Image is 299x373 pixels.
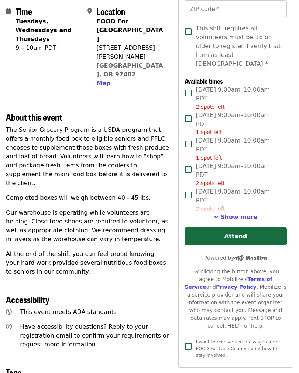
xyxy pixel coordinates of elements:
[196,111,281,136] span: [DATE] 9:00am–10:00am PDT
[196,129,222,135] span: 1 spot left
[87,8,92,15] i: map-marker-alt icon
[216,284,257,290] a: Privacy Policy
[6,293,49,306] span: Accessibility
[96,62,163,78] a: [GEOGRAPHIC_DATA], OR 97402
[96,80,110,87] span: Map
[6,323,12,330] i: question-circle icon
[6,208,169,244] p: Our warehouse is operating while volunteers are helping. Close toed shoes are required to volunte...
[96,18,163,42] strong: FOOD For [GEOGRAPHIC_DATA]
[6,194,169,202] p: Completed boxes will weigh between 40 - 45 lbs.
[6,250,169,276] p: At the end of the shift you can feel proud knowing your hard work provided several nutritious foo...
[196,104,225,110] span: 2 spots left
[6,8,11,15] i: calendar icon
[196,206,225,212] span: 2 spots left
[185,0,287,18] input: ZIP code
[96,44,163,61] div: [STREET_ADDRESS][PERSON_NAME]
[6,110,62,123] span: About this event
[6,126,169,188] p: The Senior Grocery Program is a USDA program that offers a monthly food box to eligible seniors a...
[234,255,267,261] img: Powered by Mobilize
[196,155,222,161] span: 1 spot left
[20,308,117,315] span: This event meets ADA standards
[20,323,169,348] span: Have accessibility questions? Reply to your registration email to confirm your requirements or re...
[220,213,258,220] span: Show more
[185,276,272,290] a: Terms of Service
[16,5,32,18] span: Time
[185,268,287,330] div: By clicking the button above, you agree to Mobilize's and . Mobilize is a service provider and wi...
[6,308,12,315] i: universal-access icon
[196,180,225,186] span: 2 spots left
[204,255,267,261] span: Powered by
[96,5,126,18] span: Location
[196,85,281,111] span: [DATE] 9:00am–10:00am PDT
[96,79,110,88] button: Map
[196,339,279,358] span: I want to receive text messages from FOOD For Lane County about how to stay involved.
[16,44,82,52] div: 9 – 10am PDT
[196,187,281,213] span: [DATE] 9:00am–10:00am PDT
[214,213,258,222] button: See more timeslots
[196,162,281,187] span: [DATE] 9:00am–10:00am PDT
[196,24,281,68] span: This shift requires all volunteers must be 16 or older to register. I verify that I am as least [...
[196,136,281,162] span: [DATE] 9:00am–10:00am PDT
[16,18,72,42] strong: Tuesdays, Wednesdays and Thursdays
[185,227,287,245] button: Attend
[185,76,223,86] span: Available times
